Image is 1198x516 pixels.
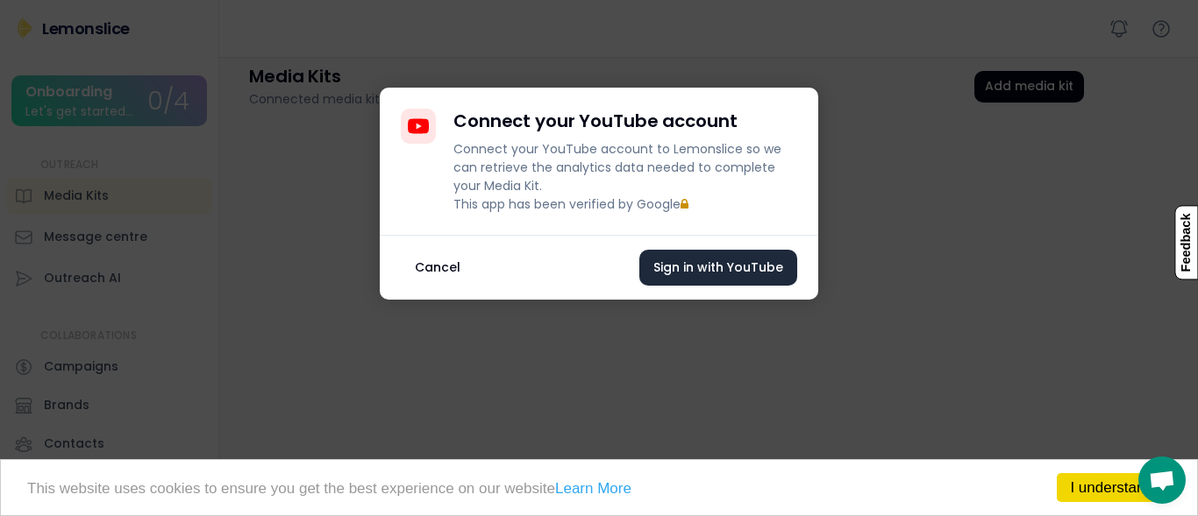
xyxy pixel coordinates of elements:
div: Connect your YouTube account to Lemonslice so we can retrieve the analytics data needed to comple... [453,140,797,214]
p: This website uses cookies to ensure you get the best experience on our website [27,481,1171,496]
button: Cancel [401,250,474,286]
a: Open chat [1138,456,1186,504]
a: I understand! [1057,473,1171,502]
img: YouTubeIcon.svg [408,116,429,137]
h4: Connect your YouTube account [453,109,738,133]
a: Learn More [555,480,631,497]
button: Sign in with YouTube [639,250,797,286]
